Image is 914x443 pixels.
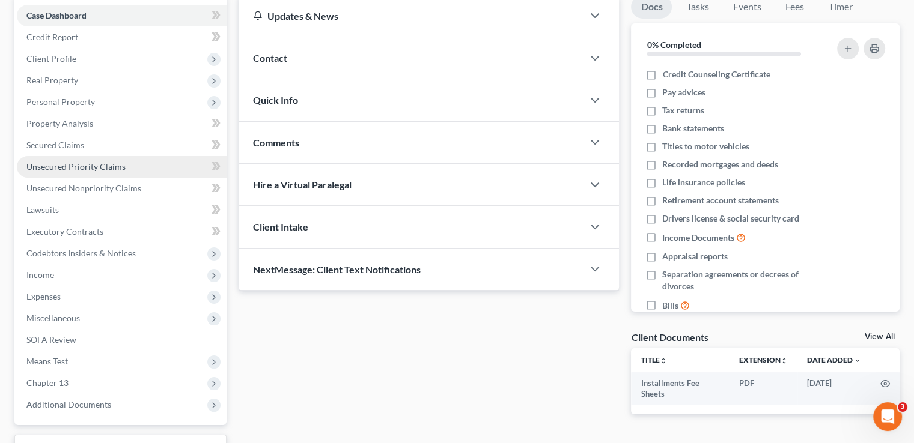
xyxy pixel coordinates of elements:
span: Client Profile [26,53,76,64]
span: Bills [662,300,678,312]
span: Bank statements [662,122,724,134]
span: Retirement account statements [662,194,779,206]
div: Updates & News [253,10,568,22]
span: Secured Claims [26,140,84,150]
span: SOFA Review [26,334,76,345]
span: Miscellaneous [26,313,80,323]
a: Case Dashboard [17,5,227,26]
span: Credit Counseling Certificate [662,68,770,80]
span: Case Dashboard [26,10,87,20]
span: Recorded mortgages and deeds [662,158,778,170]
span: Unsecured Nonpriority Claims [26,183,141,193]
a: Extensionunfold_more [739,355,788,364]
a: Property Analysis [17,113,227,134]
span: Hire a Virtual Paralegal [253,179,352,190]
td: [DATE] [797,372,871,405]
span: 3 [898,402,907,412]
span: Appraisal reports [662,250,728,262]
span: NextMessage: Client Text Notifications [253,264,421,275]
span: Income Documents [662,232,734,244]
a: View All [865,333,895,341]
a: Date Added expand_more [807,355,861,364]
span: Expenses [26,291,61,301]
span: Lawsuits [26,205,59,215]
span: Credit Report [26,32,78,42]
span: Client Intake [253,221,308,232]
span: Contact [253,52,287,64]
span: Means Test [26,356,68,366]
span: Drivers license & social security card [662,212,799,225]
a: Unsecured Nonpriority Claims [17,178,227,199]
span: Personal Property [26,97,95,107]
a: Executory Contracts [17,221,227,243]
span: Comments [253,137,299,148]
span: Executory Contracts [26,226,103,237]
span: Income [26,270,54,280]
div: Client Documents [631,331,708,343]
i: unfold_more [781,357,788,364]
a: Unsecured Priority Claims [17,156,227,178]
a: SOFA Review [17,329,227,351]
a: Lawsuits [17,199,227,221]
td: PDF [730,372,797,405]
span: Additional Documents [26,399,111,409]
td: Installments Fee Sheets [631,372,730,405]
i: expand_more [854,357,861,364]
span: Titles to motor vehicles [662,140,749,152]
strong: 0% Completed [647,40,701,50]
iframe: Intercom live chat [873,402,902,431]
span: Codebtors Insiders & Notices [26,248,136,258]
span: Real Property [26,75,78,85]
span: Pay advices [662,86,705,98]
span: Unsecured Priority Claims [26,161,126,172]
span: Separation agreements or decrees of divorces [662,268,822,292]
span: Life insurance policies [662,176,745,188]
span: Chapter 13 [26,378,69,388]
a: Titleunfold_more [641,355,666,364]
i: unfold_more [659,357,666,364]
a: Credit Report [17,26,227,48]
a: Secured Claims [17,134,227,156]
span: Quick Info [253,94,298,106]
span: Tax returns [662,104,704,116]
span: Property Analysis [26,118,93,128]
